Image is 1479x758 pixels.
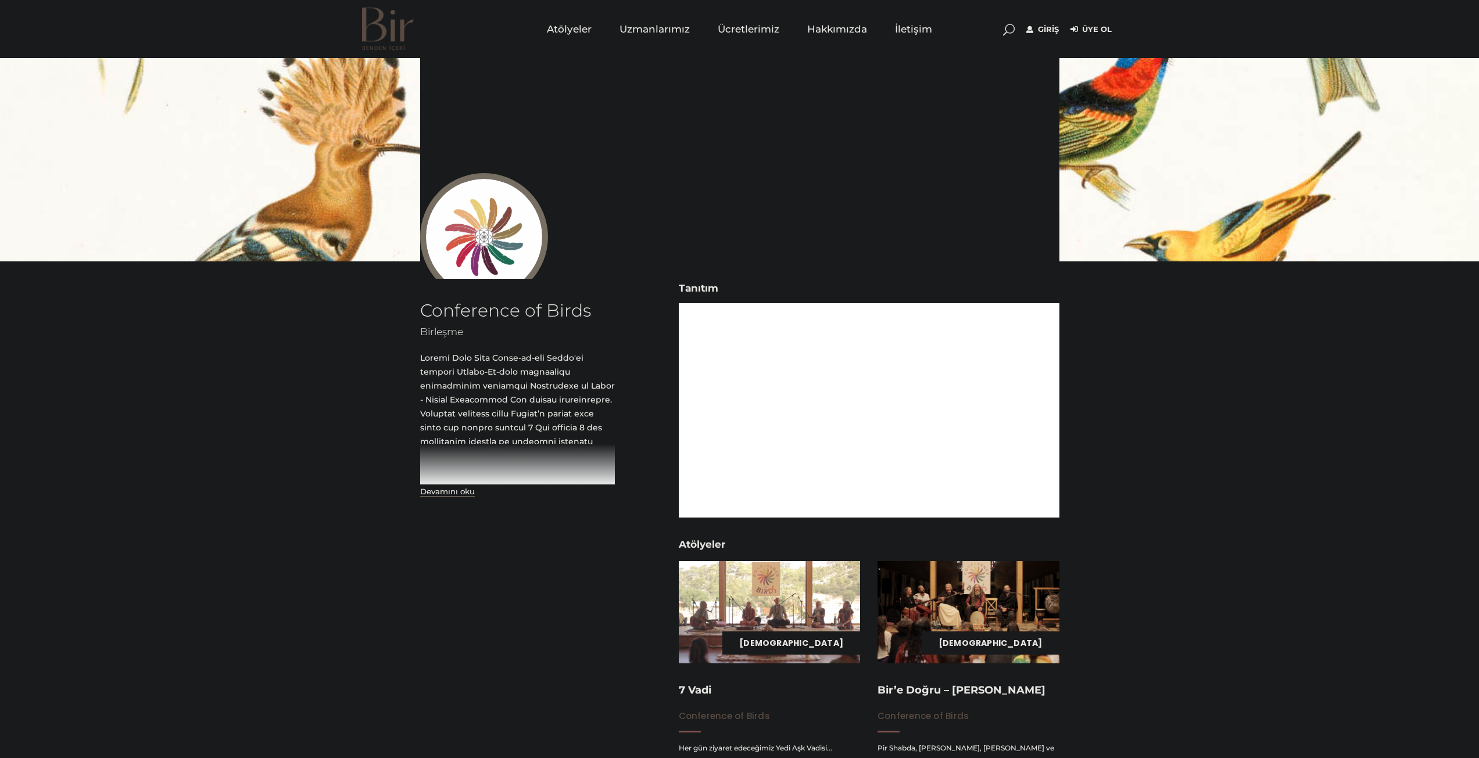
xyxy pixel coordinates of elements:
[679,684,711,696] a: 7 Vadi
[878,684,1045,696] a: Bir’e Doğru – [PERSON_NAME]
[420,173,548,301] img: 279648387_5653430691351817_6685829811216236910_n-300x300.jpeg
[739,637,843,649] a: [DEMOGRAPHIC_DATA]
[420,326,463,337] span: Birleşme
[1070,23,1112,37] a: Üye Ol
[679,710,770,722] span: Conference of Birds
[807,23,867,36] span: Hakkımızda
[547,23,592,36] span: Atölyeler
[679,741,861,756] p: Her gün ziyaret edeceğimiz Yedi Aşk Vadisi...
[679,279,1059,297] h3: Tanıtım
[718,23,779,36] span: Ücretlerimiz
[878,710,969,722] span: Conference of Birds
[939,637,1043,649] a: [DEMOGRAPHIC_DATA]
[420,487,475,497] button: Devamını oku
[895,23,932,36] span: İletişim
[679,518,725,554] span: Atölyeler
[420,302,615,319] h1: Conference of Birds
[1026,23,1059,37] a: Giriş
[679,710,770,721] a: Conference of Birds
[878,710,969,721] a: Conference of Birds
[619,23,690,36] span: Uzmanlarımız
